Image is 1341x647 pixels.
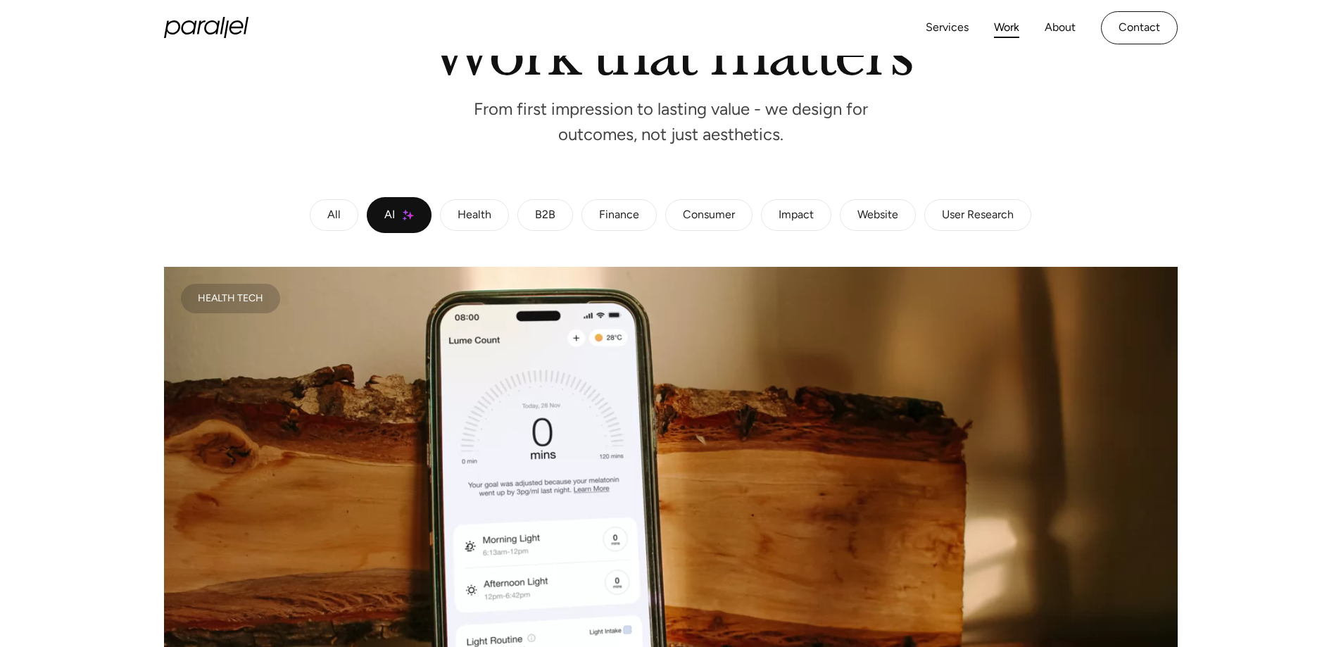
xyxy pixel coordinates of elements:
h2: Work that matters [270,27,1072,75]
div: B2B [535,211,555,220]
p: From first impression to lasting value - we design for outcomes, not just aesthetics. [460,103,882,141]
div: Health Tech [198,295,263,302]
a: Services [926,18,969,38]
div: Finance [599,211,639,220]
div: Consumer [683,211,735,220]
div: User Research [942,211,1014,220]
a: About [1045,18,1076,38]
a: home [164,17,248,38]
div: AI [384,211,395,220]
a: Work [994,18,1019,38]
div: Website [857,211,898,220]
a: Contact [1101,11,1178,44]
div: Health [458,211,491,220]
div: Impact [779,211,814,220]
div: All [327,211,341,220]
